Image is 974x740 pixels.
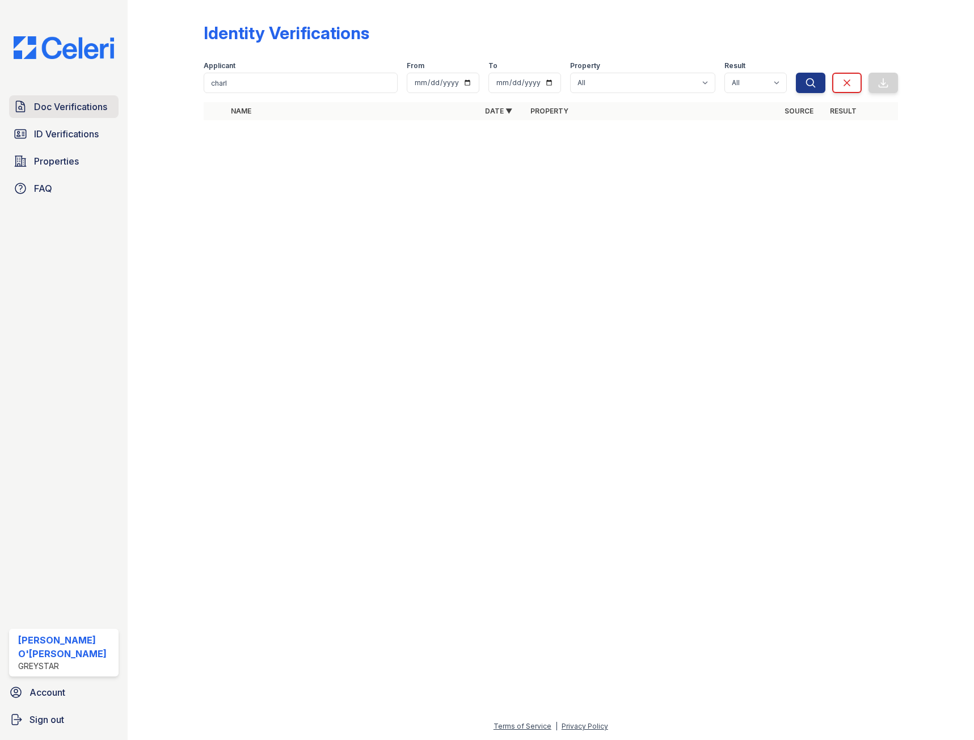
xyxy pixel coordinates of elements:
span: Sign out [29,713,64,726]
span: Account [29,686,65,699]
label: Result [724,61,745,70]
div: | [555,722,558,730]
label: To [488,61,497,70]
a: Sign out [5,708,123,731]
input: Search by name or phone number [204,73,398,93]
a: Terms of Service [494,722,551,730]
span: Doc Verifications [34,100,107,113]
a: FAQ [9,177,119,200]
div: Greystar [18,661,114,672]
a: Doc Verifications [9,95,119,118]
a: Property [530,107,568,115]
div: [PERSON_NAME] O'[PERSON_NAME] [18,633,114,661]
a: Name [231,107,251,115]
span: Properties [34,154,79,168]
a: Properties [9,150,119,173]
a: Result [830,107,857,115]
label: Applicant [204,61,235,70]
div: Identity Verifications [204,23,369,43]
span: ID Verifications [34,127,99,141]
label: From [407,61,424,70]
span: FAQ [34,182,52,195]
a: Date ▼ [485,107,512,115]
a: Account [5,681,123,704]
a: Privacy Policy [562,722,608,730]
a: ID Verifications [9,123,119,145]
img: CE_Logo_Blue-a8612792a0a2168367f1c8372b55b34899dd931a85d93a1a3d3e32e68fde9ad4.png [5,36,123,59]
a: Source [785,107,813,115]
label: Property [570,61,600,70]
